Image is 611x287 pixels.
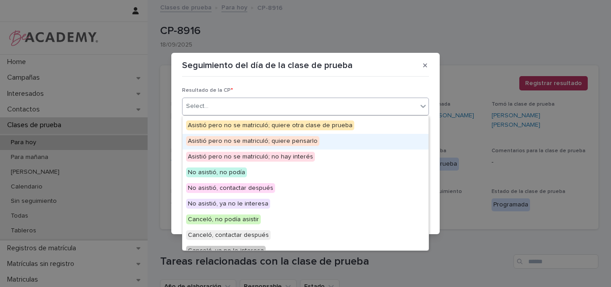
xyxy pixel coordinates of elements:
[186,246,266,256] span: Canceló, ya no le interesa
[182,197,429,212] div: No asistió, ya no le interesa
[182,134,429,150] div: Asistió pero no se matriculó; quiere pensarlo
[186,152,315,162] span: Asistió pero no se matriculó; no hay interés
[186,136,319,146] span: Asistió pero no se matriculó; quiere pensarlo
[186,120,354,130] span: Asistió pero no se matriculó; quiere otra clase de prueba
[182,60,352,71] p: Seguimiento del día de la clase de prueba
[182,165,429,181] div: No asistió, no podía
[186,230,271,240] span: Canceló, contactar después
[182,244,429,259] div: Canceló, ya no le interesa
[182,181,429,197] div: No asistió, contactar después
[186,102,208,111] div: Select...
[182,212,429,228] div: Canceló, no podía asistir
[186,167,247,177] span: No asistió, no podía
[186,199,270,209] span: No asistió, ya no le interesa
[182,228,429,244] div: Canceló, contactar después
[182,118,429,134] div: Asistió pero no se matriculó; quiere otra clase de prueba
[182,150,429,165] div: Asistió pero no se matriculó; no hay interés
[186,183,275,193] span: No asistió, contactar después
[186,214,261,224] span: Canceló, no podía asistir
[182,88,233,93] span: Resultado de la CP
